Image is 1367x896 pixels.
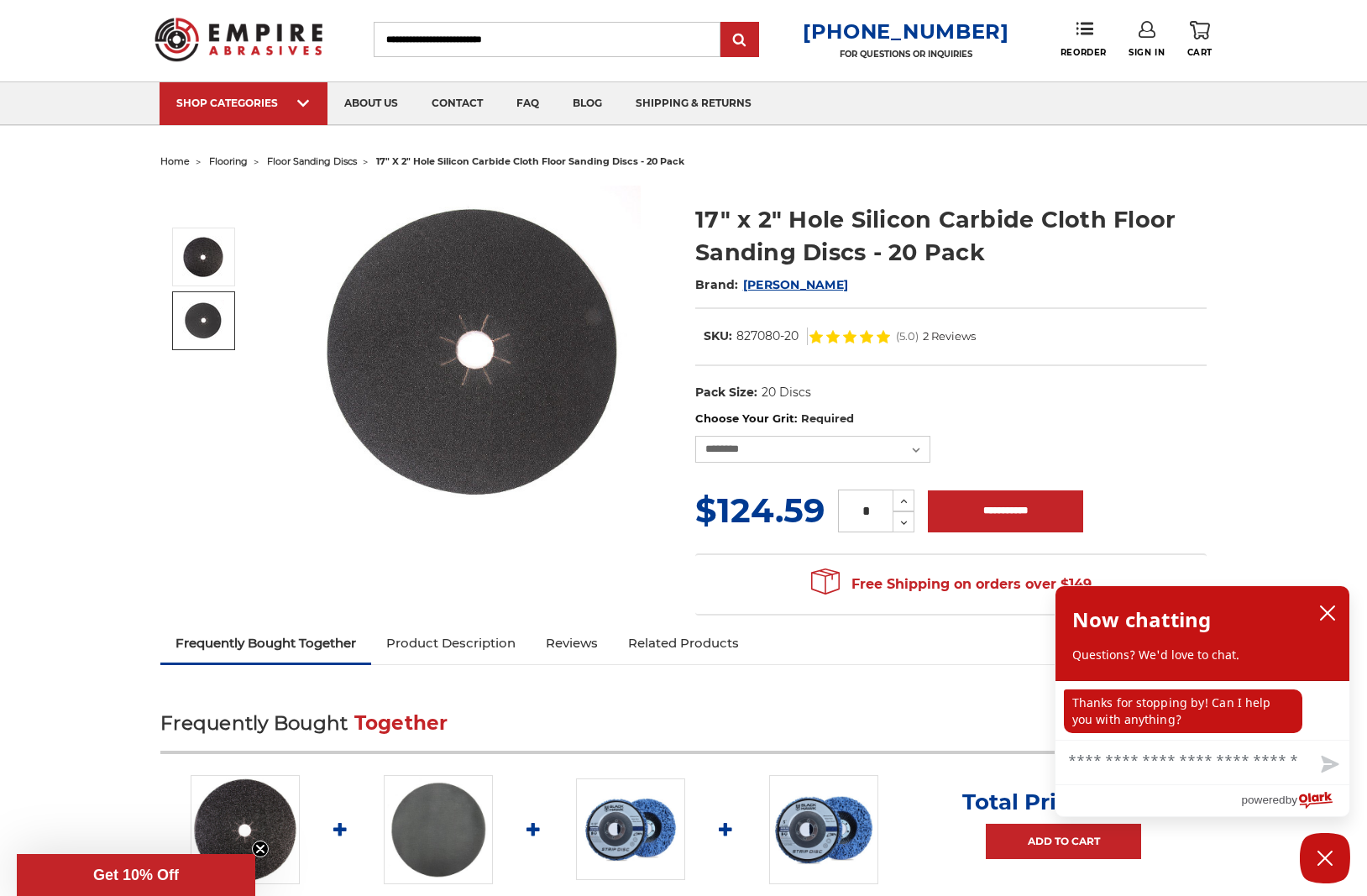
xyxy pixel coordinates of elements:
[723,24,757,57] input: Submit
[803,49,1009,60] p: FOR QUESTIONS OR INQUIRIES
[613,625,754,662] a: Related Products
[17,854,255,896] div: Get 10% OffClose teaser
[743,277,848,292] a: [PERSON_NAME]
[191,775,300,884] img: Silicon Carbide 17" x 2" Cloth Floor Sanding Discs
[160,155,190,167] a: home
[1061,21,1107,57] a: Reorder
[176,97,311,109] div: SHOP CATEGORIES
[556,82,619,125] a: blog
[415,82,500,125] a: contact
[1307,746,1349,784] button: Send message
[1129,47,1165,58] span: Sign In
[1300,833,1350,883] button: Close Chatbox
[93,867,179,883] span: Get 10% Off
[619,82,768,125] a: shipping & returns
[252,841,269,857] button: Close teaser
[704,327,732,345] dt: SKU:
[1055,585,1350,817] div: olark chatbox
[695,203,1207,269] h1: 17" x 2" Hole Silicon Carbide Cloth Floor Sanding Discs - 20 Pack
[695,411,1207,427] label: Choose Your Grit:
[1241,785,1349,816] a: Powered by Olark
[962,789,1165,815] p: Total Price:
[803,19,1009,44] a: [PHONE_NUMBER]
[1187,47,1212,58] span: Cart
[327,82,415,125] a: about us
[160,625,371,662] a: Frequently Bought Together
[209,155,248,167] a: flooring
[986,824,1141,859] a: Add to Cart
[896,331,919,342] span: (5.0)
[160,711,348,735] span: Frequently Bought
[695,277,739,292] span: Brand:
[531,625,613,662] a: Reviews
[182,300,224,342] img: Silicon Carbide 17" x 2" Floor Sanding Cloth Discs
[371,625,531,662] a: Product Description
[1061,47,1107,58] span: Reorder
[762,384,811,401] dd: 20 Discs
[801,411,854,425] small: Required
[267,155,357,167] a: floor sanding discs
[811,568,1092,601] span: Free Shipping on orders over $149
[736,327,799,345] dd: 827080-20
[305,186,641,521] img: Silicon Carbide 17" x 2" Cloth Floor Sanding Discs
[1187,21,1212,58] a: Cart
[923,331,976,342] span: 2 Reviews
[1241,789,1285,810] span: powered
[695,384,757,401] dt: Pack Size:
[376,155,684,167] span: 17" x 2" hole silicon carbide cloth floor sanding discs - 20 pack
[354,711,448,735] span: Together
[1072,647,1333,663] p: Questions? We'd love to chat.
[155,7,322,72] img: Empire Abrasives
[1314,600,1341,626] button: close chatbox
[1064,689,1302,733] p: Thanks for stopping by! Can I help you with anything?
[1286,789,1297,810] span: by
[1072,603,1211,637] h2: Now chatting
[500,82,556,125] a: faq
[695,490,825,531] span: $124.59
[182,236,224,278] img: Silicon Carbide 17" x 2" Cloth Floor Sanding Discs
[1055,681,1349,740] div: chat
